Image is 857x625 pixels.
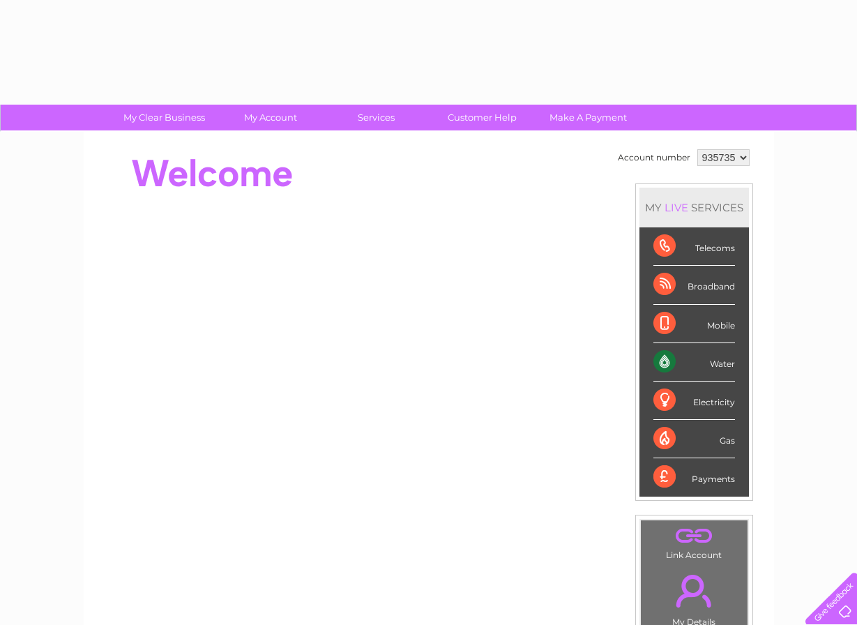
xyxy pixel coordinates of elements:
div: Telecoms [653,227,735,266]
a: . [644,524,744,548]
div: Water [653,343,735,382]
a: My Account [213,105,328,130]
a: Make A Payment [531,105,646,130]
div: Electricity [653,382,735,420]
a: My Clear Business [107,105,222,130]
div: Broadband [653,266,735,304]
a: . [644,566,744,615]
div: Payments [653,458,735,496]
td: Link Account [640,520,748,564]
div: MY SERVICES [639,188,749,227]
div: Mobile [653,305,735,343]
td: Account number [614,146,694,170]
a: Services [319,105,434,130]
a: Customer Help [425,105,540,130]
div: LIVE [662,201,691,214]
div: Gas [653,420,735,458]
